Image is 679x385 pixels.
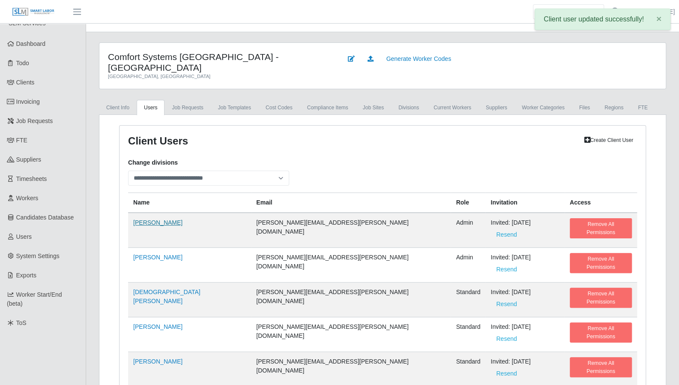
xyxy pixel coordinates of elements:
[491,331,522,346] button: Resend
[451,283,485,317] td: Standard
[572,100,597,115] a: Files
[565,193,637,213] th: Access
[165,100,210,115] a: Job Requests
[656,14,661,24] span: ×
[16,40,46,47] span: Dashboard
[491,262,522,277] button: Resend
[631,100,655,115] a: FTE
[16,319,27,326] span: ToS
[16,117,53,124] span: Job Requests
[16,60,29,66] span: Todo
[570,357,632,377] button: Remove All Permissions
[128,158,178,167] label: Change divisions
[491,219,530,238] span: Invited: [DATE]
[380,51,456,66] a: Generate Worker Codes
[16,156,41,163] span: Suppliers
[485,193,564,213] th: Invitation
[570,218,632,238] button: Remove All Permissions
[251,283,451,317] td: [PERSON_NAME][EMAIL_ADDRESS][PERSON_NAME][DOMAIN_NAME]
[251,317,451,352] td: [PERSON_NAME][EMAIL_ADDRESS][PERSON_NAME][DOMAIN_NAME]
[300,100,356,115] a: Compliance Items
[451,248,485,283] td: Admin
[570,322,632,343] button: Remove All Permissions
[251,193,451,213] th: Email
[391,100,426,115] a: Divisions
[451,193,485,213] th: Role
[16,79,35,86] span: Clients
[133,254,182,261] a: [PERSON_NAME]
[16,233,32,240] span: Users
[12,7,55,17] img: SLM Logo
[426,100,479,115] a: Current Workers
[251,213,451,248] td: [PERSON_NAME][EMAIL_ADDRESS][PERSON_NAME][DOMAIN_NAME]
[16,253,60,259] span: System Settings
[491,297,522,312] button: Resend
[451,317,485,352] td: Standard
[258,100,300,115] a: cost codes
[597,100,631,115] a: Regions
[99,100,137,115] a: Client Info
[211,100,258,115] a: Job Templates
[16,195,39,202] span: Workers
[16,175,47,182] span: Timesheets
[491,227,522,242] button: Resend
[491,323,530,342] span: Invited: [DATE]
[451,213,485,248] td: Admin
[491,289,530,307] span: Invited: [DATE]
[356,100,391,115] a: job sites
[625,7,675,16] a: [PERSON_NAME]
[133,289,200,304] a: [DEMOGRAPHIC_DATA][PERSON_NAME]
[16,98,40,105] span: Invoicing
[535,9,670,30] div: Client user updated successfully!
[133,219,182,226] a: [PERSON_NAME]
[128,134,333,148] h4: Client Users
[16,137,27,144] span: FTE
[570,288,632,308] button: Remove All Permissions
[514,100,572,115] a: Worker Categories
[108,73,329,80] div: [GEOGRAPHIC_DATA], [GEOGRAPHIC_DATA]
[137,100,165,115] a: Users
[128,193,251,213] th: Name
[570,253,632,273] button: Remove All Permissions
[16,272,36,279] span: Exports
[491,358,530,376] span: Invited: [DATE]
[491,254,530,272] span: Invited: [DATE]
[580,134,637,146] a: Create Client User
[479,100,514,115] a: Suppliers
[251,248,451,283] td: [PERSON_NAME][EMAIL_ADDRESS][PERSON_NAME][DOMAIN_NAME]
[133,323,182,330] a: [PERSON_NAME]
[533,4,604,19] input: Search
[491,366,522,381] button: Resend
[7,291,62,307] span: Worker Start/End (beta)
[108,51,329,73] h4: Comfort Systems [GEOGRAPHIC_DATA] - [GEOGRAPHIC_DATA]
[16,214,74,221] span: Candidates Database
[133,358,182,365] a: [PERSON_NAME]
